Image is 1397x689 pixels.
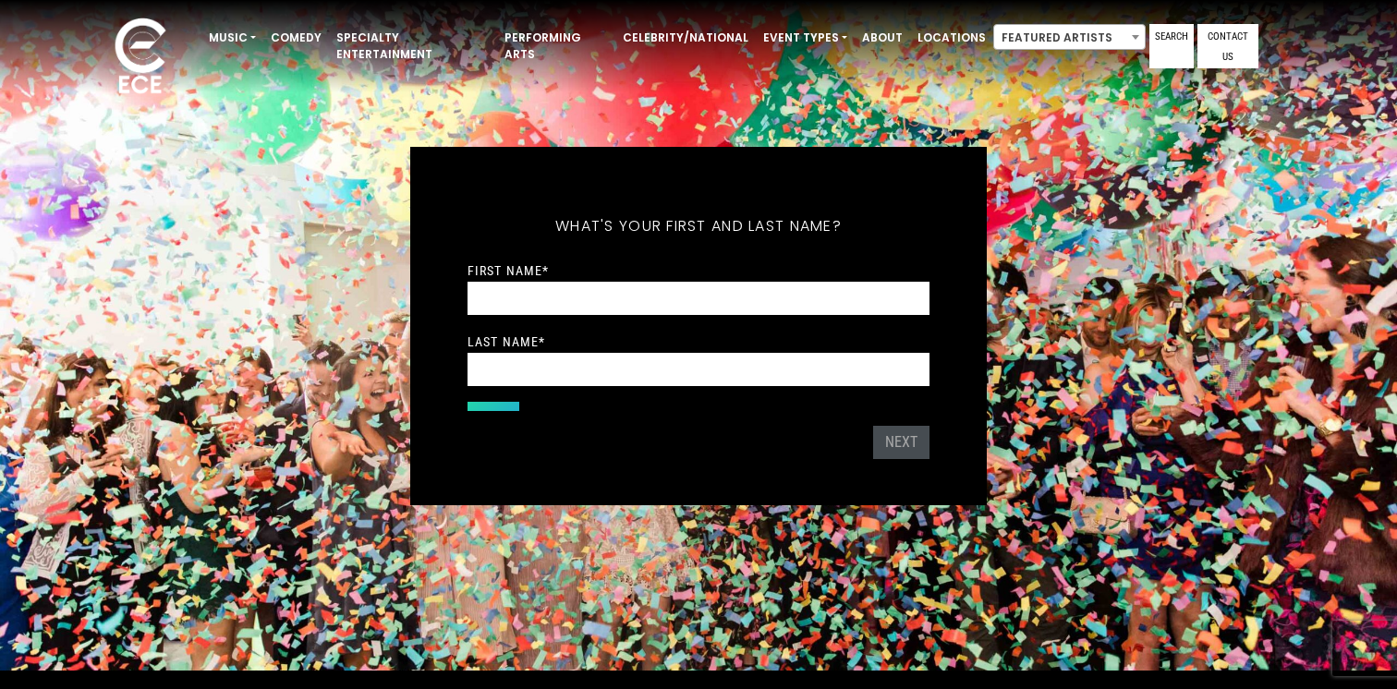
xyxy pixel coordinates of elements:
span: Featured Artists [993,24,1146,50]
a: About [855,22,910,54]
a: Contact Us [1197,24,1258,68]
a: Music [201,22,263,54]
a: Specialty Entertainment [329,22,497,70]
label: Last Name [468,333,545,350]
a: Celebrity/National [615,22,756,54]
label: First Name [468,262,549,279]
span: Featured Artists [994,25,1145,51]
img: ece_new_logo_whitev2-1.png [94,13,187,103]
a: Performing Arts [497,22,615,70]
a: Locations [910,22,993,54]
a: Event Types [756,22,855,54]
a: Comedy [263,22,329,54]
h5: What's your first and last name? [468,193,929,260]
a: Search [1149,24,1194,68]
